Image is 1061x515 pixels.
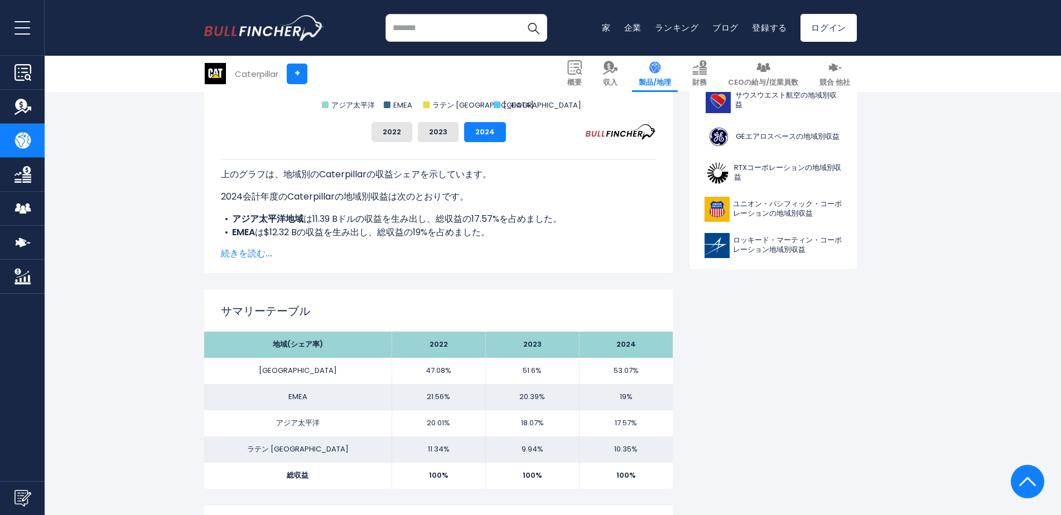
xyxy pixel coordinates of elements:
[698,158,848,188] a: RTXコーポレーションの地域別収益
[733,236,842,255] span: ロッキード・マーティン・コーポレーション地域別収益
[221,239,656,252] li: $6.71 Bの収益を生み出し、総収益の10.35%を占めました。
[698,85,848,116] a: サウスウエスト航空の地域別収益
[735,91,842,110] span: サウスウエスト航空の地域別収益
[393,100,412,110] text: EMEA
[561,56,589,92] a: 概要
[392,436,485,463] td: 11.34%
[232,212,303,225] b: アジア太平洋地域
[464,122,506,142] button: 2024
[204,410,392,436] td: アジア太平洋
[392,384,485,410] td: 21.56%
[579,384,673,410] td: 19%
[392,463,485,489] td: 100%
[485,384,579,410] td: 20.39%
[624,22,642,33] a: 企業
[392,358,485,384] td: 47.08%
[221,212,656,226] li: は11.39 Bドルの収益を生み出し、総収益の17.57%を占めました。
[204,463,392,489] td: 総収益
[692,78,707,88] span: 財務
[705,124,732,149] img: GEロゴ
[819,78,850,88] span: 競合 他社
[655,22,699,33] a: ランキング
[736,132,840,142] span: GEエアロスペースの地域別収益
[705,161,731,186] img: RTXロゴ
[579,358,673,384] td: 53.07%
[800,14,857,42] a: ログイン
[485,463,579,489] td: 100%
[204,15,324,41] img: ウソのロゴ
[686,56,713,92] a: 財務
[204,384,392,410] td: EMEA
[728,78,798,88] span: CEOの給与/従業員数
[698,194,848,225] a: ユニオン・パシフィック・コーポレーションの地域別収益
[712,22,739,33] a: ブログ
[603,78,618,88] span: 収入
[705,233,730,258] img: LMTロゴ
[579,410,673,436] td: 17.57%
[519,14,547,42] button: 捜索
[221,190,656,203] p: 2024会計年度のCaterpillarの地域別収益は次のとおりです。
[579,463,673,489] td: 100%
[705,197,730,222] img: UNPロゴ
[567,78,582,88] span: 概要
[221,168,656,181] p: 上のグラフは、地域別のCaterpillarの収益シェアを示しています。
[204,436,392,463] td: ラテン [GEOGRAPHIC_DATA]
[579,332,673,358] th: 2024
[221,226,656,239] li: は$12.32 Bの収益を生み出し、総収益の19%を占めました。
[392,332,485,358] th: 2022
[705,88,732,113] img: LUVロゴ
[639,78,671,88] span: 製品/地理
[372,122,412,142] button: 2022
[232,239,303,252] b: ラテンアメリカは
[418,122,459,142] button: 2023
[485,358,579,384] td: 51.6%
[485,436,579,463] td: 9.94%
[204,358,392,384] td: [GEOGRAPHIC_DATA]
[204,15,324,41] a: ホームページへ
[503,100,581,110] text: [GEOGRAPHIC_DATA]
[579,436,673,463] td: 10.35%
[392,410,485,436] td: 20.01%
[698,230,848,261] a: ロッキード・マーティン・コーポレーション地域別収益
[721,56,805,92] a: CEOの給与/従業員数
[813,56,857,92] a: 競合 他社
[232,226,255,239] b: EMEA
[221,247,656,260] span: 続きを読む...
[205,63,226,84] img: CAT logo
[235,67,278,80] div: Caterpillar
[331,100,375,110] text: アジア太平洋
[485,332,579,358] th: 2023
[221,303,656,319] h2: サマリーテーブル
[204,332,392,358] th: 地域(シェア率)
[287,64,307,84] a: +
[485,410,579,436] td: 18.07%
[632,56,678,92] a: 製品/地理
[432,100,534,110] text: ラテン [GEOGRAPHIC_DATA]
[602,22,611,33] a: 家
[698,122,848,152] a: GEエアロスペースの地域別収益
[752,22,787,33] a: 登録する
[734,163,842,182] span: RTXコーポレーションの地域別収益
[733,200,842,218] span: ユニオン・パシフィック・コーポレーションの地域別収益
[596,56,624,92] a: 収入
